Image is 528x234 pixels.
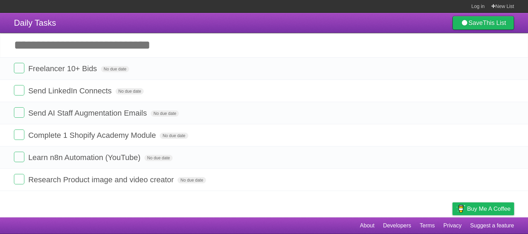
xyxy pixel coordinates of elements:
span: Freelancer 10+ Bids [28,64,99,73]
span: Learn n8n Automation (YouTube) [28,153,142,162]
img: Buy me a coffee [456,203,465,215]
a: Privacy [443,219,462,232]
a: Suggest a feature [470,219,514,232]
label: Done [14,174,24,184]
label: Done [14,107,24,118]
label: Done [14,152,24,162]
span: Complete 1 Shopify Academy Module [28,131,158,140]
span: Send LinkedIn Connects [28,86,113,95]
span: No due date [144,155,173,161]
b: This List [483,19,506,26]
a: Developers [383,219,411,232]
span: No due date [151,110,179,117]
span: Research Product image and video creator [28,175,175,184]
span: Buy me a coffee [467,203,511,215]
label: Done [14,129,24,140]
span: Daily Tasks [14,18,56,27]
span: Send AI Staff Augmentation Emails [28,109,149,117]
span: No due date [178,177,206,183]
span: No due date [101,66,129,72]
label: Done [14,63,24,73]
span: No due date [116,88,144,94]
label: Done [14,85,24,95]
a: SaveThis List [452,16,514,30]
span: No due date [160,133,188,139]
a: Terms [420,219,435,232]
a: About [360,219,375,232]
a: Buy me a coffee [452,202,514,215]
